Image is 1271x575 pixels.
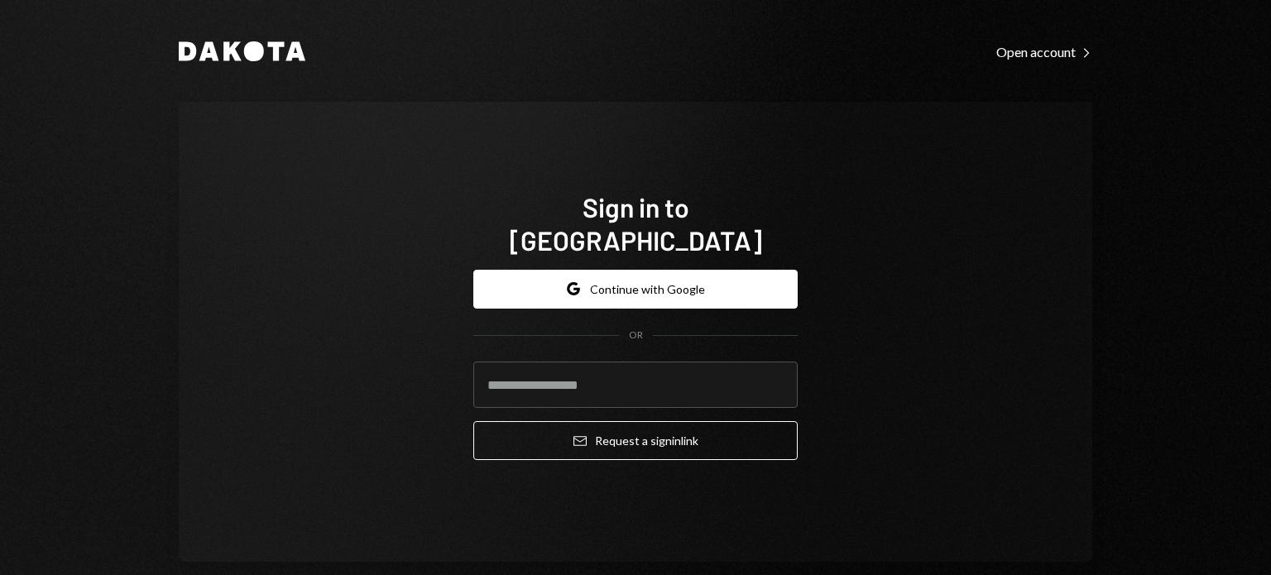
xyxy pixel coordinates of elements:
[996,44,1092,60] div: Open account
[473,190,798,256] h1: Sign in to [GEOGRAPHIC_DATA]
[473,421,798,460] button: Request a signinlink
[473,270,798,309] button: Continue with Google
[629,328,643,343] div: OR
[996,42,1092,60] a: Open account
